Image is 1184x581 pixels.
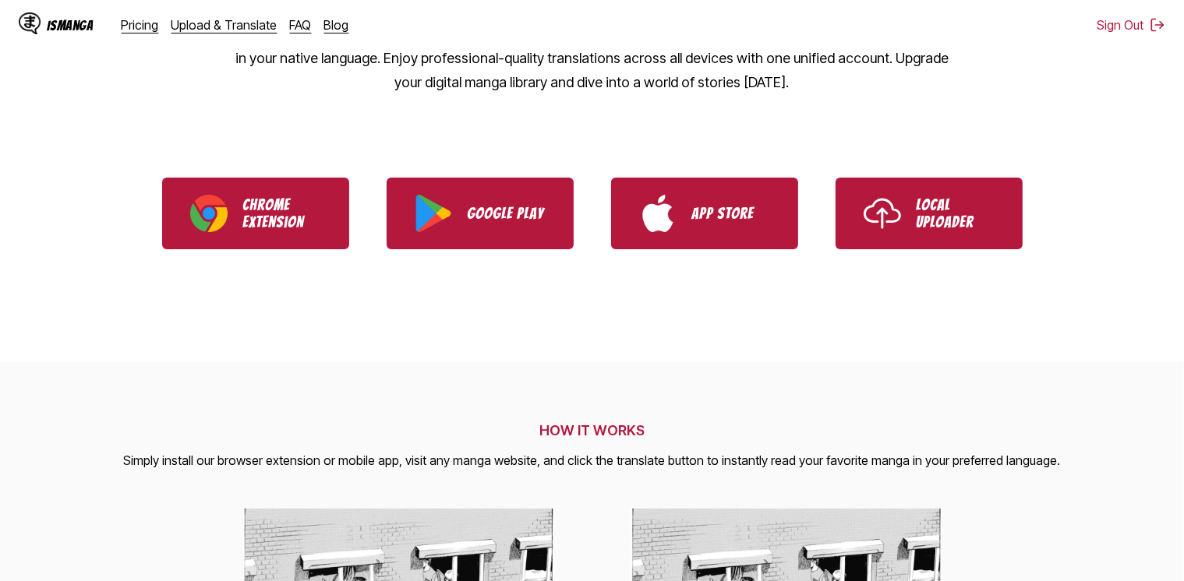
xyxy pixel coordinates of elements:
img: IsManga Logo [19,12,41,34]
a: IsManga LogoIsManga [19,12,122,37]
a: Download IsManga Chrome Extension [162,178,349,249]
p: Chrome Extension [243,196,321,231]
a: Upload & Translate [171,17,277,33]
a: Blog [324,17,349,33]
a: Download IsManga from App Store [611,178,798,249]
a: Use IsManga Local Uploader [836,178,1023,249]
p: Google Play [468,205,546,222]
button: Sign Out [1097,17,1165,33]
img: Google Play logo [415,195,452,232]
img: App Store logo [639,195,677,232]
a: Pricing [122,17,159,33]
h2: HOW IT WORKS [124,422,1061,438]
p: Local Uploader [917,196,995,231]
img: Sign out [1150,17,1165,33]
img: Chrome logo [190,195,228,232]
p: App Store [692,205,770,222]
a: FAQ [290,17,312,33]
a: Download IsManga from Google Play [387,178,574,249]
div: IsManga [47,18,94,33]
img: Upload icon [864,195,901,232]
p: Seamlessly read Japanese manga, Korean manhwa, Chinese manhua, and international comics on popula... [234,21,951,95]
p: Simply install our browser extension or mobile app, visit any manga website, and click the transl... [124,451,1061,471]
